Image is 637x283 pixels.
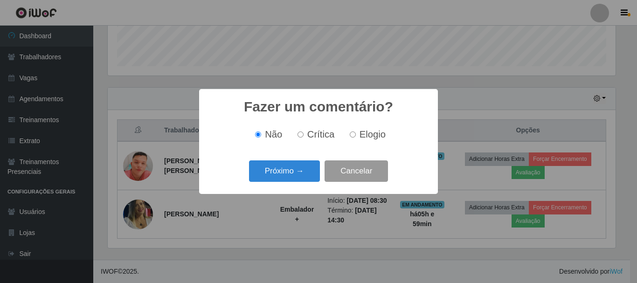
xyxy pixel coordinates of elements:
[265,129,282,139] span: Não
[360,129,386,139] span: Elogio
[298,131,304,138] input: Crítica
[350,131,356,138] input: Elogio
[307,129,335,139] span: Crítica
[244,98,393,115] h2: Fazer um comentário?
[249,160,320,182] button: Próximo →
[255,131,261,138] input: Não
[325,160,388,182] button: Cancelar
